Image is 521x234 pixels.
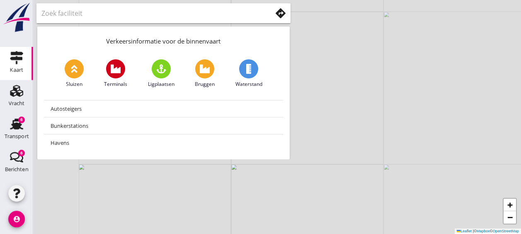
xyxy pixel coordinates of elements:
span: Ligplaatsen [148,80,174,88]
a: Zoom out [504,211,516,224]
div: Berichten [5,167,29,172]
a: Zoom in [504,199,516,211]
div: 6 [18,150,25,156]
span: | [473,229,474,233]
div: Kaart [10,67,23,73]
span: Terminals [104,80,127,88]
div: Verkeersinformatie voor de binnenvaart [37,27,290,53]
a: Ligplaatsen [148,59,174,88]
div: © © [455,229,521,234]
a: Bruggen [195,59,215,88]
div: Transport [5,134,29,139]
img: logo-small.a267ee39.svg [2,2,32,33]
div: 6 [18,117,25,123]
a: OpenStreetMap [492,229,519,233]
i: account_circle [8,211,25,227]
a: Sluizen [65,59,84,88]
span: − [507,212,513,222]
a: Leaflet [457,229,472,233]
span: Waterstand [235,80,262,88]
span: Bruggen [195,80,215,88]
span: Sluizen [66,80,82,88]
div: Havens [51,138,276,148]
a: Terminals [104,59,127,88]
input: Zoek faciliteit [41,7,260,20]
div: Vracht [9,100,25,106]
div: Autosteigers [51,104,276,114]
a: Mapbox [477,229,490,233]
span: + [507,200,513,210]
a: Waterstand [235,59,262,88]
div: Bunkerstations [51,121,276,131]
